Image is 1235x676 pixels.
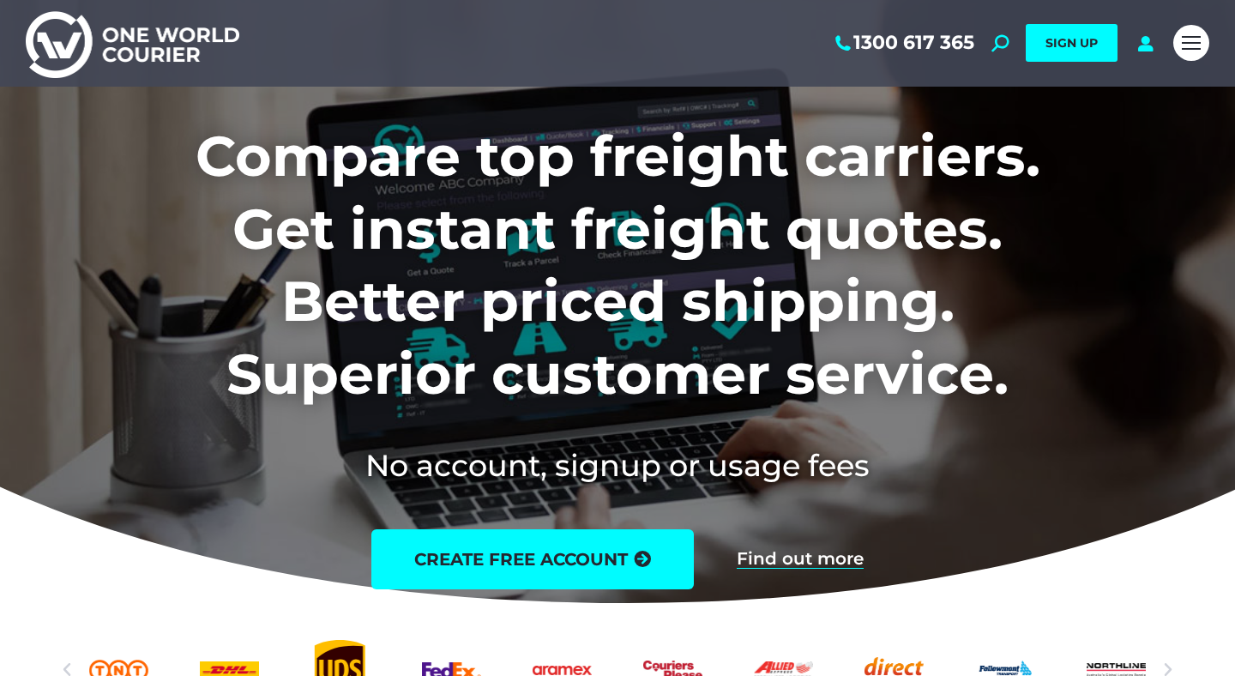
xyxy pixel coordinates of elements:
span: SIGN UP [1045,35,1098,51]
a: Mobile menu icon [1173,25,1209,61]
a: Find out more [737,550,864,569]
img: One World Courier [26,9,239,78]
a: 1300 617 365 [832,32,974,54]
a: create free account [371,529,694,589]
h1: Compare top freight carriers. Get instant freight quotes. Better priced shipping. Superior custom... [82,120,1154,410]
h2: No account, signup or usage fees [82,444,1154,486]
a: SIGN UP [1026,24,1118,62]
